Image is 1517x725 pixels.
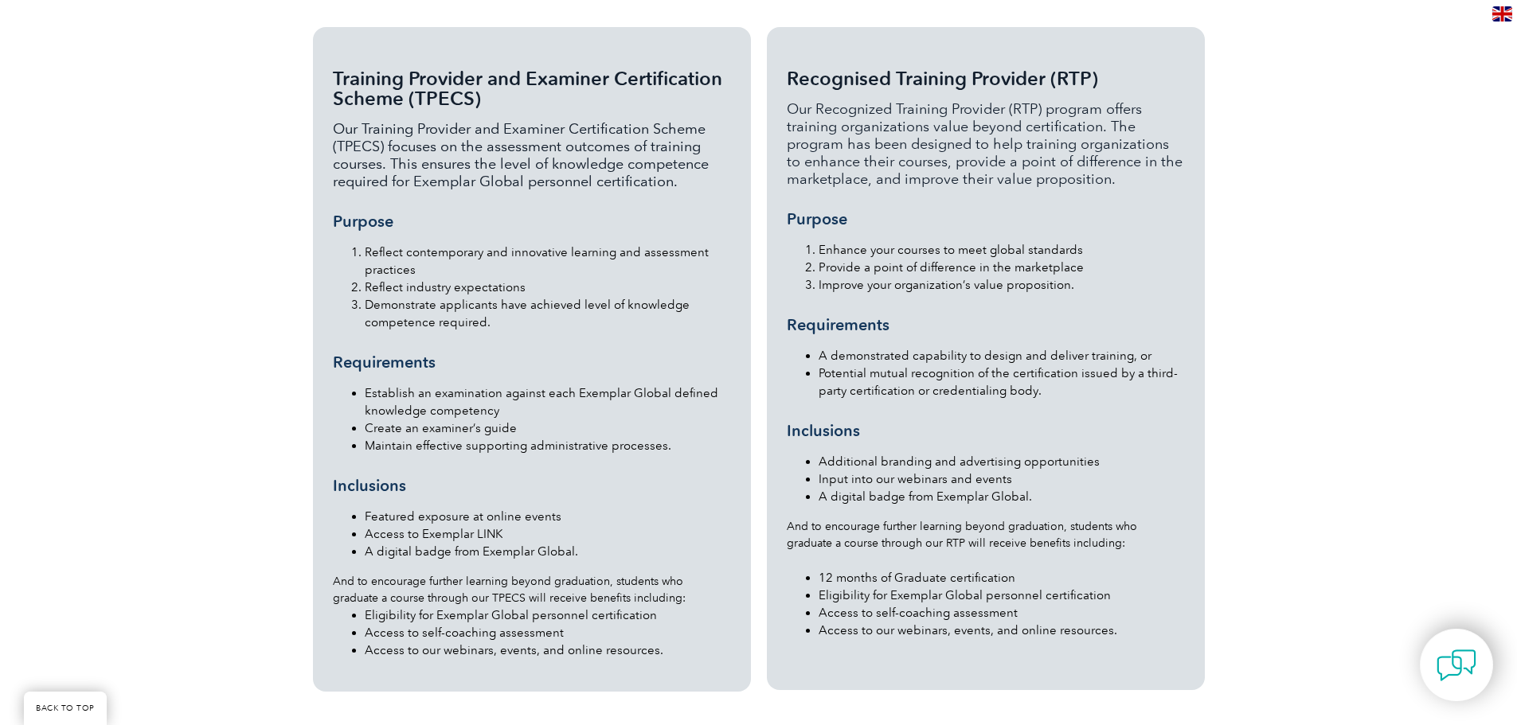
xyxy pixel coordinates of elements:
[365,384,731,419] li: Establish an examination against each Exemplar Global defined knowledge competency
[819,569,1185,587] li: 12 months of Graduate certification
[365,244,731,279] li: Reflect contemporary and innovative learning and assessment practices
[819,453,1185,470] li: Additional branding and advertising opportunities
[819,347,1185,364] li: A demonstrated capability to design and deliver training, or
[333,67,722,110] span: Training Provider and Examiner Certification Scheme (TPECS)
[333,120,731,190] p: Our Training Provider and Examiner Certification Scheme (TPECS) focuses on the assessment outcome...
[1437,645,1476,685] img: contact-chat.png
[365,641,731,659] li: Access to our webinars, events, and online resources.
[365,606,731,624] li: Eligibility for Exemplar Global personnel certification
[819,587,1185,604] li: Eligibility for Exemplar Global personnel certification
[365,508,731,525] li: Featured exposure at online events
[365,543,731,560] li: A digital badge from Exemplar Global.
[819,259,1185,276] li: Provide a point of difference in the marketplace
[819,470,1185,488] li: Input into our webinars and events
[787,209,1185,229] h3: Purpose
[787,100,1185,188] p: Our Recognized Training Provider (RTP) program offers training organizations value beyond certifi...
[365,525,731,543] li: Access to Exemplar LINK
[1492,6,1512,21] img: en
[787,315,1185,335] h3: Requirements
[819,276,1185,294] li: Improve your organization’s value proposition.
[365,279,731,296] li: Reflect industry expectations
[819,622,1185,639] li: Access to our webinars, events, and online resources.
[787,421,1185,441] h3: Inclusions
[333,476,731,496] h3: Inclusions
[24,692,107,725] a: BACK TO TOP
[819,241,1185,259] li: Enhance your courses to meet global standards
[333,353,731,372] h3: Requirements
[787,68,1185,639] div: And to encourage further learning beyond graduation, students who graduate a course through our R...
[819,604,1185,622] li: Access to self-coaching assessment
[333,212,731,232] h3: Purpose
[819,364,1185,400] li: Potential mutual recognition of the certification issued by a third-party certification or creden...
[365,624,731,641] li: Access to self-coaching assessment
[365,296,731,331] li: Demonstrate applicants have achieved level of knowledge competence required.
[787,67,1098,90] span: Recognised Training Provider (RTP)
[365,419,731,437] li: Create an examiner’s guide
[365,437,731,454] li: Maintain effective supporting administrative processes.
[819,488,1185,505] li: A digital badge from Exemplar Global.
[333,68,731,659] div: And to encourage further learning beyond graduation, students who graduate a course through our T...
